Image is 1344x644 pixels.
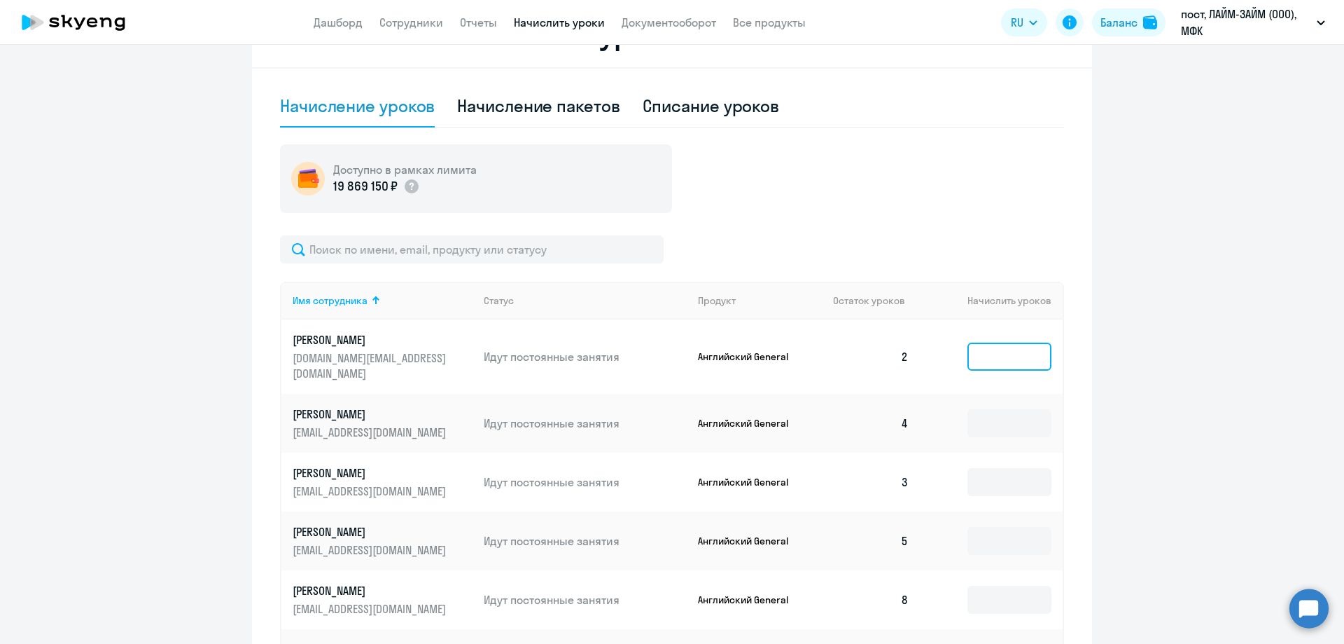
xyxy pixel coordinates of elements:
img: balance [1143,15,1157,29]
div: Начисление уроков [280,95,435,117]
p: Идут постоянные занятия [484,416,687,431]
div: Статус [484,294,514,307]
a: Начислить уроки [514,15,605,29]
p: Английский General [698,417,803,430]
a: Дашборд [314,15,363,29]
input: Поиск по имени, email, продукту или статусу [280,235,664,263]
div: Продукт [698,294,822,307]
p: Идут постоянные занятия [484,592,687,608]
p: Идут постоянные занятия [484,474,687,490]
div: Статус [484,294,687,307]
a: [PERSON_NAME][EMAIL_ADDRESS][DOMAIN_NAME] [293,465,472,499]
p: Идут постоянные занятия [484,349,687,364]
p: [EMAIL_ADDRESS][DOMAIN_NAME] [293,484,449,499]
a: Документооборот [622,15,716,29]
div: Продукт [698,294,736,307]
a: [PERSON_NAME][EMAIL_ADDRESS][DOMAIN_NAME] [293,406,472,440]
td: 5 [822,512,920,570]
p: [DOMAIN_NAME][EMAIL_ADDRESS][DOMAIN_NAME] [293,350,449,381]
p: [EMAIL_ADDRESS][DOMAIN_NAME] [293,601,449,617]
td: 4 [822,394,920,453]
button: пост, ЛАЙМ-ЗАЙМ (ООО), МФК [1174,6,1332,39]
span: RU [1011,14,1023,31]
div: Имя сотрудника [293,294,367,307]
div: Начисление пакетов [457,95,619,117]
p: Английский General [698,594,803,606]
p: 19 869 150 ₽ [333,177,398,196]
p: [EMAIL_ADDRESS][DOMAIN_NAME] [293,425,449,440]
button: RU [1001,8,1047,36]
p: [EMAIL_ADDRESS][DOMAIN_NAME] [293,542,449,558]
p: Английский General [698,535,803,547]
div: Остаток уроков [833,294,920,307]
div: Списание уроков [643,95,780,117]
td: 3 [822,453,920,512]
div: Баланс [1100,14,1137,31]
th: Начислить уроков [920,282,1063,320]
a: [PERSON_NAME][DOMAIN_NAME][EMAIL_ADDRESS][DOMAIN_NAME] [293,332,472,381]
button: Балансbalance [1092,8,1165,36]
h2: Начисление и списание уроков [280,17,1064,50]
p: Английский General [698,350,803,363]
img: wallet-circle.png [291,162,325,196]
td: 2 [822,320,920,394]
a: Все продукты [733,15,806,29]
td: 8 [822,570,920,629]
h5: Доступно в рамках лимита [333,162,477,177]
span: Остаток уроков [833,294,905,307]
a: [PERSON_NAME][EMAIL_ADDRESS][DOMAIN_NAME] [293,583,472,617]
p: [PERSON_NAME] [293,583,449,598]
p: Идут постоянные занятия [484,533,687,549]
p: [PERSON_NAME] [293,524,449,540]
p: [PERSON_NAME] [293,406,449,422]
a: Сотрудники [379,15,443,29]
p: Английский General [698,476,803,488]
a: Отчеты [460,15,497,29]
p: [PERSON_NAME] [293,465,449,481]
a: [PERSON_NAME][EMAIL_ADDRESS][DOMAIN_NAME] [293,524,472,558]
p: [PERSON_NAME] [293,332,449,348]
div: Имя сотрудника [293,294,472,307]
p: пост, ЛАЙМ-ЗАЙМ (ООО), МФК [1181,6,1311,39]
